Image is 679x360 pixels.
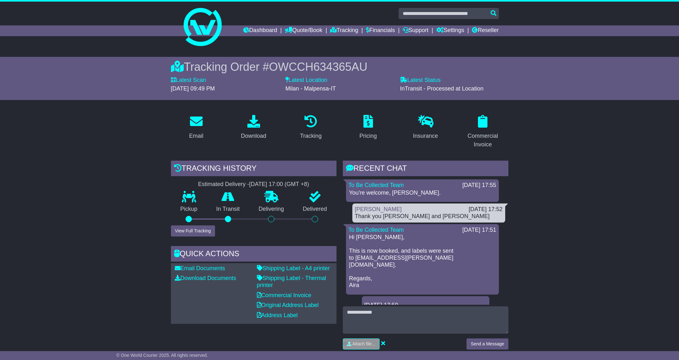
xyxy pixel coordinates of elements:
[257,275,326,288] a: Shipping Label - Thermal printer
[296,113,326,143] a: Tracking
[257,265,330,271] a: Shipping Label - A4 printer
[366,25,395,36] a: Financials
[257,292,311,298] a: Commercial Invoice
[462,227,496,234] div: [DATE] 17:51
[472,25,499,36] a: Reseller
[237,113,270,143] a: Download
[343,161,508,178] div: RECENT CHAT
[349,234,496,289] p: Hi [PERSON_NAME], This is now booked, and labels were sent to [EMAIL_ADDRESS][PERSON_NAME][DOMAIN...
[400,77,441,84] label: Latest Status
[243,25,277,36] a: Dashboard
[116,353,208,358] span: © One World Courier 2025. All rights reserved.
[467,338,508,350] button: Send a Message
[300,132,322,140] div: Tracking
[269,60,367,73] span: OWCCH634365AU
[436,25,464,36] a: Settings
[171,225,215,237] button: View Full Tracking
[171,161,336,178] div: Tracking history
[349,182,404,188] a: To Be Collected Team
[257,302,319,308] a: Original Address Label
[355,213,503,220] div: Thank you [PERSON_NAME] and [PERSON_NAME]
[171,77,206,84] label: Latest Scan
[359,132,377,140] div: Pricing
[469,206,503,213] div: [DATE] 17:52
[285,85,336,92] span: Milan - Malpensa-IT
[207,206,249,213] p: In Transit
[355,113,381,143] a: Pricing
[175,275,236,281] a: Download Documents
[293,206,336,213] p: Delivered
[285,25,322,36] a: Quote/Book
[171,206,207,213] p: Pickup
[349,190,496,197] p: You're welcome, [PERSON_NAME].
[175,265,225,271] a: Email Documents
[257,312,298,318] a: Address Label
[171,60,508,74] div: Tracking Order #
[171,85,215,92] span: [DATE] 09:49 PM
[457,113,508,151] a: Commercial Invoice
[189,132,203,140] div: Email
[241,132,266,140] div: Download
[249,181,309,188] div: [DATE] 17:00 (GMT +8)
[171,181,336,188] div: Estimated Delivery -
[355,206,402,212] a: [PERSON_NAME]
[171,246,336,263] div: Quick Actions
[285,77,327,84] label: Latest Location
[403,25,428,36] a: Support
[462,182,496,189] div: [DATE] 17:55
[330,25,358,36] a: Tracking
[249,206,294,213] p: Delivering
[461,132,504,149] div: Commercial Invoice
[409,113,442,143] a: Insurance
[400,85,483,92] span: InTransit - Processed at Location
[413,132,438,140] div: Insurance
[349,227,404,233] a: To Be Collected Team
[185,113,207,143] a: Email
[364,302,487,309] div: [DATE] 17:50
